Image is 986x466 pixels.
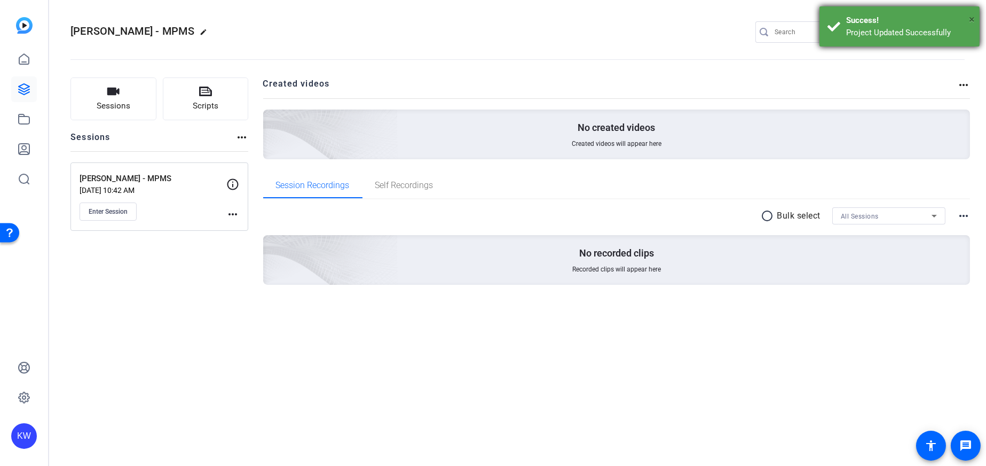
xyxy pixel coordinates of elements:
[70,25,194,37] span: [PERSON_NAME] - MPMS
[375,181,433,190] span: Self Recordings
[969,11,975,27] button: Close
[163,77,249,120] button: Scripts
[144,4,398,236] img: Creted videos background
[263,77,958,98] h2: Created videos
[70,77,156,120] button: Sessions
[925,439,937,452] mat-icon: accessibility
[841,213,879,220] span: All Sessions
[579,247,654,260] p: No recorded clips
[144,129,398,361] img: embarkstudio-empty-session.png
[775,26,871,38] input: Search
[16,17,33,34] img: blue-gradient.svg
[846,14,972,27] div: Success!
[200,28,212,41] mat-icon: edit
[969,13,975,26] span: ×
[957,79,970,91] mat-icon: more_horiz
[959,439,972,452] mat-icon: message
[846,27,972,39] div: Project Updated Successfully
[578,121,655,134] p: No created videos
[193,100,218,112] span: Scripts
[572,139,661,148] span: Created videos will appear here
[276,181,350,190] span: Session Recordings
[777,209,821,222] p: Bulk select
[11,423,37,449] div: KW
[97,100,130,112] span: Sessions
[80,203,137,221] button: Enter Session
[70,131,111,151] h2: Sessions
[226,208,239,221] mat-icon: more_horiz
[89,207,128,216] span: Enter Session
[761,209,777,222] mat-icon: radio_button_unchecked
[80,173,226,185] p: [PERSON_NAME] - MPMS
[80,186,226,195] p: [DATE] 10:42 AM
[572,265,661,274] span: Recorded clips will appear here
[235,131,248,144] mat-icon: more_horiz
[957,209,970,222] mat-icon: more_horiz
